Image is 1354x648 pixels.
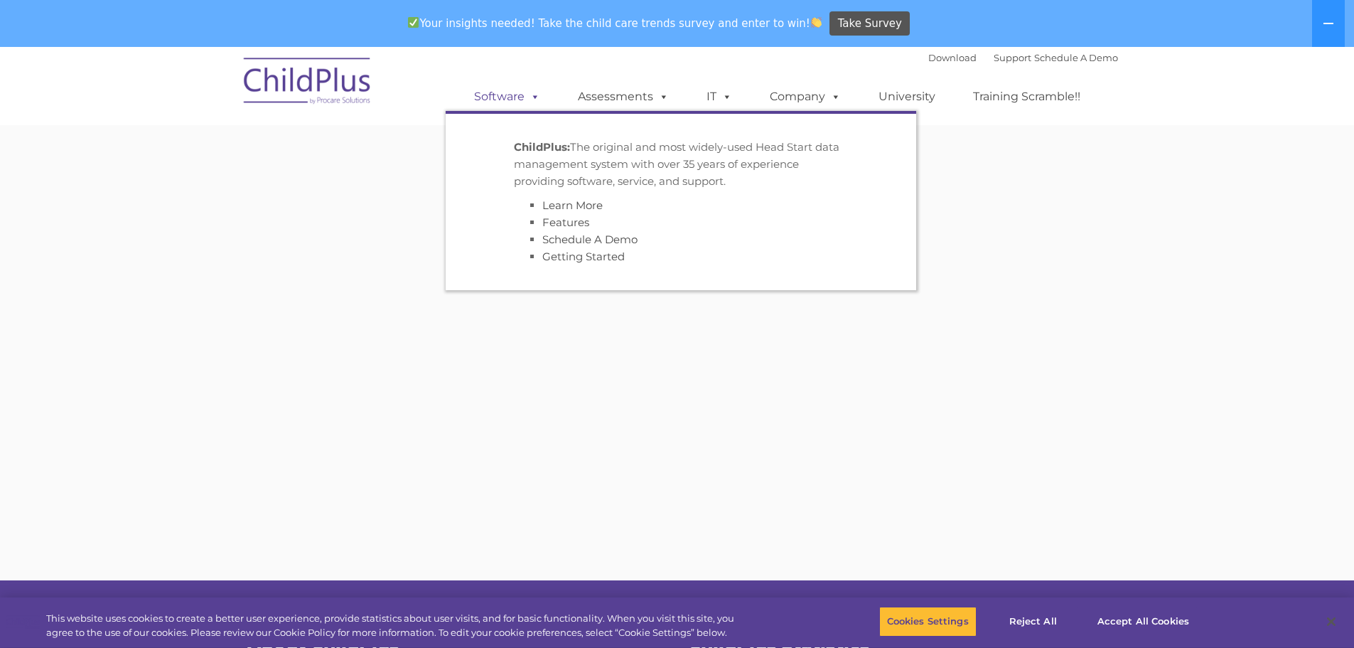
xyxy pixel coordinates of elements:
a: Support [994,52,1031,63]
a: Download [928,52,977,63]
a: Schedule A Demo [542,233,638,246]
p: The original and most widely-used Head Start data management system with over 35 years of experie... [514,139,848,190]
button: Accept All Cookies [1090,607,1197,637]
a: Schedule A Demo [1034,52,1118,63]
button: Cookies Settings [879,607,977,637]
div: This website uses cookies to create a better user experience, provide statistics about user visit... [46,612,745,639]
button: Reject All [989,607,1078,637]
font: | [928,52,1118,63]
a: Software [460,83,554,111]
img: 👏 [811,17,822,28]
a: IT [692,83,746,111]
a: Features [542,216,589,229]
a: Company [756,83,855,111]
a: Assessments [564,83,683,111]
a: Learn More [542,198,603,212]
span: Your insights needed! Take the child care trends survey and enter to win! [402,9,828,37]
a: University [864,83,950,111]
a: Training Scramble!! [959,83,1095,111]
a: Take Survey [829,11,910,36]
a: Getting Started [542,250,625,263]
strong: ChildPlus: [514,140,570,154]
img: ChildPlus by Procare Solutions [237,48,379,119]
img: ✅ [408,17,419,28]
button: Close [1316,606,1347,637]
span: Take Survey [838,11,902,36]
